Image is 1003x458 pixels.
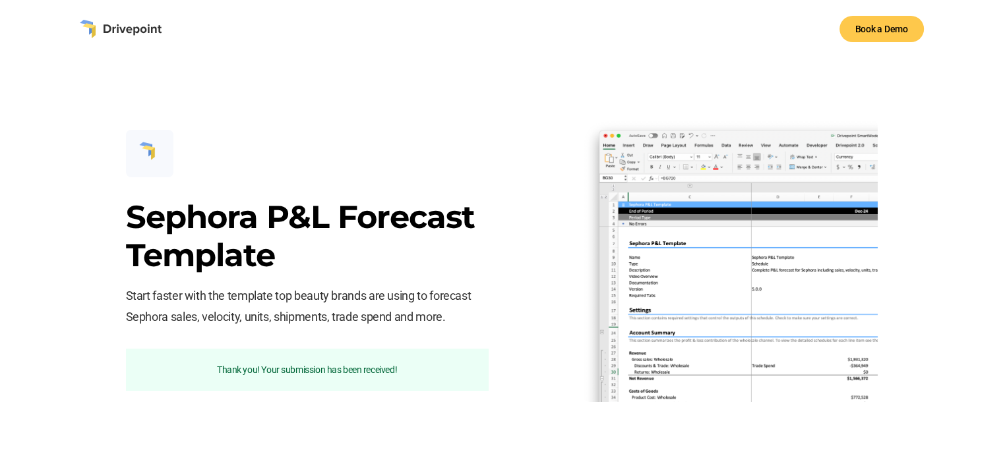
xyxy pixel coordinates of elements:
div: Email Form success [126,349,489,391]
h3: Sephora P&L Forecast Template [126,198,489,274]
a: Book a Demo [839,16,924,42]
div: Thank you! Your submission has been received! [139,362,475,378]
p: Start faster with the template top beauty brands are using to forecast Sephora sales, velocity, u... [126,285,489,328]
div: Book a Demo [855,21,908,37]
